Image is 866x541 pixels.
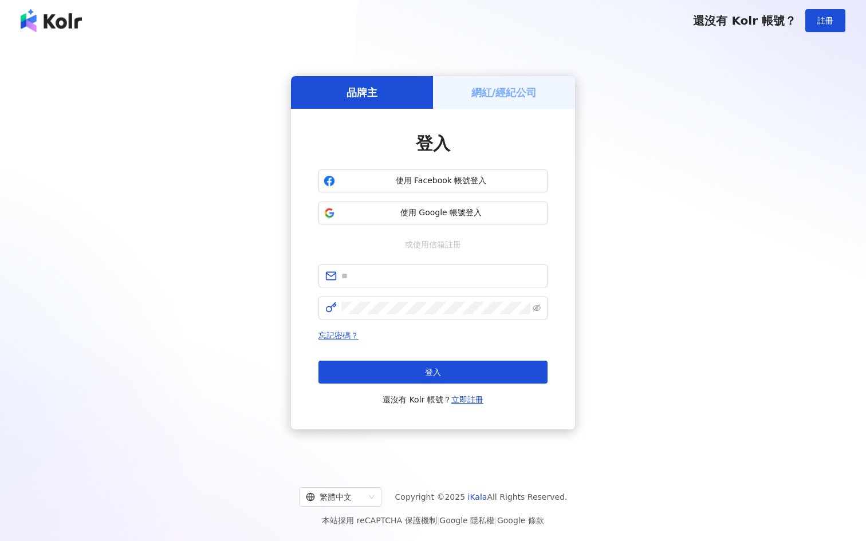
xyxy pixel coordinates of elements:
[451,395,483,404] a: 立即註冊
[21,9,82,32] img: logo
[471,85,537,100] h5: 網紅/經紀公司
[318,331,359,340] a: 忘記密碼？
[397,238,469,251] span: 或使用信箱註冊
[437,516,440,525] span: |
[347,85,377,100] h5: 品牌主
[395,490,568,504] span: Copyright © 2025 All Rights Reserved.
[533,304,541,312] span: eye-invisible
[494,516,497,525] span: |
[693,14,796,27] span: 還沒有 Kolr 帳號？
[322,514,544,527] span: 本站採用 reCAPTCHA 保護機制
[318,169,548,192] button: 使用 Facebook 帳號登入
[306,488,364,506] div: 繁體中文
[425,368,441,377] span: 登入
[439,516,494,525] a: Google 隱私權
[416,133,450,153] span: 登入
[340,175,542,187] span: 使用 Facebook 帳號登入
[497,516,544,525] a: Google 條款
[383,393,483,406] span: 還沒有 Kolr 帳號？
[318,361,548,384] button: 登入
[805,9,845,32] button: 註冊
[318,202,548,224] button: 使用 Google 帳號登入
[340,207,542,219] span: 使用 Google 帳號登入
[468,492,487,501] a: iKala
[817,16,833,25] span: 註冊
